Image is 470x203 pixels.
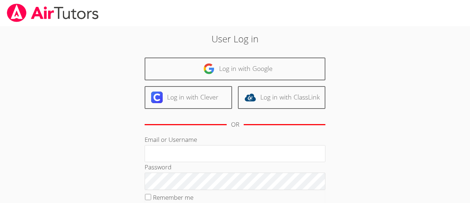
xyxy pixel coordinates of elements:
[145,135,197,144] label: Email or Username
[203,63,215,75] img: google-logo-50288ca7cdecda66e5e0955fdab243c47b7ad437acaf1139b6f446037453330a.svg
[108,32,362,46] h2: User Log in
[145,163,171,171] label: Password
[151,92,163,103] img: clever-logo-6eab21bc6e7a338710f1a6ff85c0baf02591cd810cc4098c63d3a4b26e2feb20.svg
[153,193,193,202] label: Remember me
[244,92,256,103] img: classlink-logo-d6bb404cc1216ec64c9a2012d9dc4662098be43eaf13dc465df04b49fa7ab582.svg
[231,119,239,130] div: OR
[145,86,232,109] a: Log in with Clever
[145,58,325,80] a: Log in with Google
[238,86,325,109] a: Log in with ClassLink
[6,4,99,22] img: airtutors_banner-c4298cdbf04f3fff15de1276eac7730deb9818008684d7c2e4769d2f7ddbe033.png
